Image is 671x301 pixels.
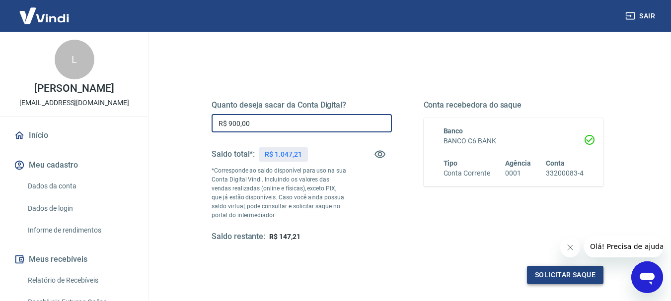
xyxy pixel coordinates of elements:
[12,0,76,31] img: Vindi
[265,149,301,160] p: R$ 1.047,21
[444,127,463,135] span: Banco
[19,98,129,108] p: [EMAIL_ADDRESS][DOMAIN_NAME]
[24,176,137,196] a: Dados da conta
[24,220,137,241] a: Informe de rendimentos
[212,100,392,110] h5: Quanto deseja sacar da Conta Digital?
[527,266,603,284] button: Solicitar saque
[212,232,265,242] h5: Saldo restante:
[24,198,137,219] a: Dados de login
[623,7,659,25] button: Sair
[546,168,584,179] h6: 33200083-4
[12,248,137,270] button: Meus recebíveis
[12,154,137,176] button: Meu cadastro
[24,270,137,291] a: Relatório de Recebíveis
[269,233,300,241] span: R$ 147,21
[560,238,580,257] iframe: Fechar mensagem
[444,159,458,167] span: Tipo
[12,124,137,146] a: Início
[631,261,663,293] iframe: Botão para abrir a janela de mensagens
[55,40,94,79] div: L
[546,159,565,167] span: Conta
[212,149,255,159] h5: Saldo total*:
[444,168,490,179] h6: Conta Corrente
[424,100,604,110] h5: Conta recebedora do saque
[505,168,531,179] h6: 0001
[212,166,347,220] p: *Corresponde ao saldo disponível para uso na sua Conta Digital Vindi. Incluindo os valores das ve...
[505,159,531,167] span: Agência
[584,236,663,257] iframe: Mensagem da empresa
[34,83,114,94] p: [PERSON_NAME]
[444,136,584,146] h6: BANCO C6 BANK
[6,7,83,15] span: Olá! Precisa de ajuda?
